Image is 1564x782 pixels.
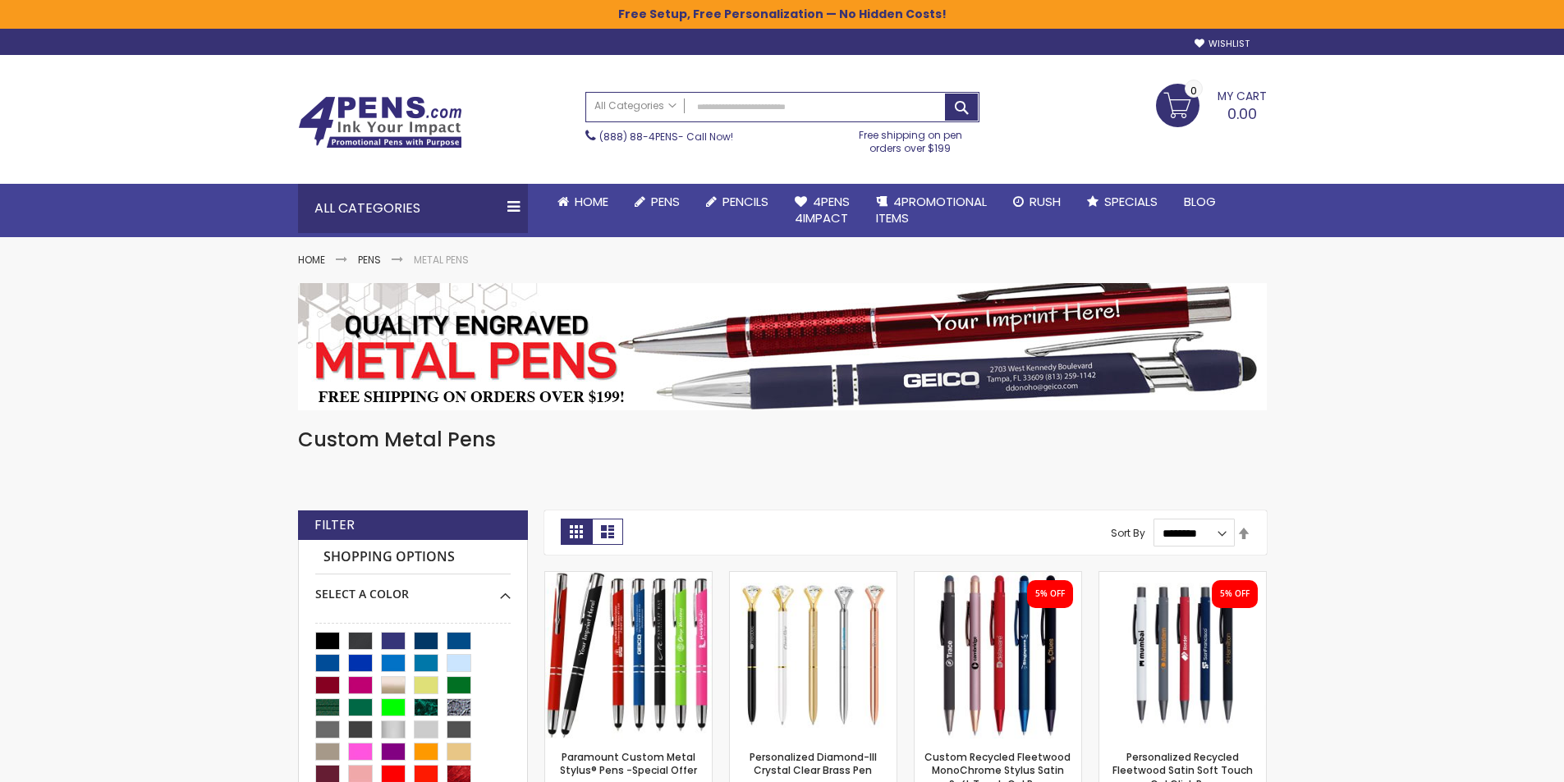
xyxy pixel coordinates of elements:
[1030,193,1061,210] span: Rush
[1104,193,1158,210] span: Specials
[795,193,850,226] span: 4Pens 4impact
[1195,38,1250,50] a: Wishlist
[621,184,693,220] a: Pens
[561,519,592,545] strong: Grid
[315,574,511,602] div: Select A Color
[750,750,877,777] a: Personalized Diamond-III Crystal Clear Brass Pen
[876,193,987,226] span: 4PROMOTIONAL ITEMS
[1099,572,1266,739] img: Personalized Recycled Fleetwood Satin Soft Touch Gel Click Pen
[315,540,511,575] strong: Shopping Options
[298,283,1267,410] img: Metal Pens
[544,184,621,220] a: Home
[1156,84,1267,125] a: 0.00 0
[599,130,733,144] span: - Call Now!
[651,193,680,210] span: Pens
[1035,588,1065,600] div: 5% OFF
[1099,571,1266,585] a: Personalized Recycled Fleetwood Satin Soft Touch Gel Click Pen
[298,253,325,267] a: Home
[693,184,782,220] a: Pencils
[1227,103,1257,124] span: 0.00
[915,572,1081,739] img: Custom Recycled Fleetwood MonoChrome Stylus Satin Soft Touch Gel Pen
[1190,83,1197,98] span: 0
[298,427,1267,453] h1: Custom Metal Pens
[842,122,979,155] div: Free shipping on pen orders over $199
[575,193,608,210] span: Home
[1184,193,1216,210] span: Blog
[730,571,897,585] a: Personalized Diamond-III Crystal Clear Brass Pen
[314,516,355,534] strong: Filter
[722,193,768,210] span: Pencils
[863,184,1000,237] a: 4PROMOTIONALITEMS
[358,253,381,267] a: Pens
[915,571,1081,585] a: Custom Recycled Fleetwood MonoChrome Stylus Satin Soft Touch Gel Pen
[1000,184,1074,220] a: Rush
[730,572,897,739] img: Personalized Diamond-III Crystal Clear Brass Pen
[414,253,469,267] strong: Metal Pens
[782,184,863,237] a: 4Pens4impact
[298,96,462,149] img: 4Pens Custom Pens and Promotional Products
[594,99,677,112] span: All Categories
[545,572,712,739] img: Paramount Custom Metal Stylus® Pens -Special Offer
[1111,526,1145,540] label: Sort By
[1074,184,1171,220] a: Specials
[298,184,528,233] div: All Categories
[599,130,678,144] a: (888) 88-4PENS
[586,93,685,120] a: All Categories
[545,571,712,585] a: Paramount Custom Metal Stylus® Pens -Special Offer
[1220,588,1250,600] div: 5% OFF
[560,750,697,777] a: Paramount Custom Metal Stylus® Pens -Special Offer
[1171,184,1229,220] a: Blog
